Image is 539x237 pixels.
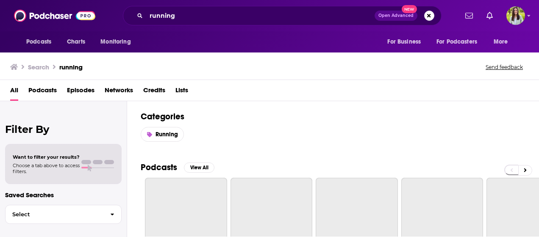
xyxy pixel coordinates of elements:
[175,83,188,101] a: Lists
[141,162,214,173] a: PodcastsView All
[5,123,122,135] h2: Filter By
[141,111,525,122] h2: Categories
[184,163,214,173] button: View All
[123,6,442,25] div: Search podcasts, credits, & more...
[5,191,122,199] p: Saved Searches
[59,63,83,71] h3: running
[506,6,525,25] img: User Profile
[100,36,131,48] span: Monitoring
[10,83,18,101] a: All
[67,36,85,48] span: Charts
[488,34,519,50] button: open menu
[483,63,525,71] button: Send feedback
[26,36,51,48] span: Podcasts
[387,36,421,48] span: For Business
[61,34,90,50] a: Charts
[6,212,103,217] span: Select
[375,11,417,21] button: Open AdvancedNew
[20,34,62,50] button: open menu
[94,34,142,50] button: open menu
[105,83,133,101] a: Networks
[141,127,184,142] a: Running
[156,131,178,138] span: Running
[431,34,489,50] button: open menu
[146,9,375,22] input: Search podcasts, credits, & more...
[381,34,431,50] button: open menu
[13,154,80,160] span: Want to filter your results?
[28,83,57,101] a: Podcasts
[5,205,122,224] button: Select
[483,8,496,23] a: Show notifications dropdown
[402,5,417,13] span: New
[14,8,95,24] img: Podchaser - Follow, Share and Rate Podcasts
[506,6,525,25] button: Show profile menu
[67,83,94,101] a: Episodes
[13,163,80,174] span: Choose a tab above to access filters.
[378,14,414,18] span: Open Advanced
[28,63,49,71] h3: Search
[141,162,177,173] h2: Podcasts
[494,36,508,48] span: More
[143,83,165,101] a: Credits
[506,6,525,25] span: Logged in as meaghanyoungblood
[436,36,477,48] span: For Podcasters
[462,8,476,23] a: Show notifications dropdown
